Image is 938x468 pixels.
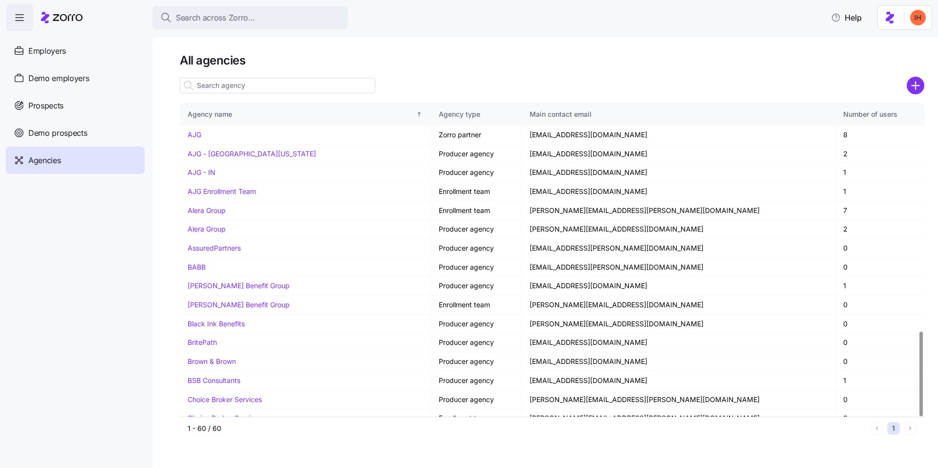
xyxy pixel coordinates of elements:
[28,154,61,167] span: Agencies
[530,109,827,120] div: Main contact email
[835,182,924,201] td: 1
[431,126,522,145] td: Zorro partner
[835,201,924,220] td: 7
[431,220,522,239] td: Producer agency
[152,6,348,29] button: Search across Zorro...
[6,147,145,174] a: Agencies
[522,409,835,428] td: [PERSON_NAME][EMAIL_ADDRESS][PERSON_NAME][DOMAIN_NAME]
[522,201,835,220] td: [PERSON_NAME][EMAIL_ADDRESS][PERSON_NAME][DOMAIN_NAME]
[910,10,926,25] img: f3711480c2c985a33e19d88a07d4c111
[835,239,924,258] td: 0
[522,277,835,296] td: [EMAIL_ADDRESS][DOMAIN_NAME]
[431,182,522,201] td: Enrollment team
[439,109,513,120] div: Agency type
[835,145,924,164] td: 2
[871,422,883,435] button: Previous page
[522,333,835,352] td: [EMAIL_ADDRESS][DOMAIN_NAME]
[188,244,241,252] a: AssuredPartners
[188,357,236,365] a: Brown & Brown
[835,296,924,315] td: 0
[843,109,917,120] div: Number of users
[835,371,924,390] td: 1
[522,182,835,201] td: [EMAIL_ADDRESS][DOMAIN_NAME]
[188,206,226,214] a: Alera Group
[835,352,924,371] td: 0
[835,409,924,428] td: 3
[431,409,522,428] td: Enrollment team
[887,422,900,435] button: 1
[835,258,924,277] td: 0
[823,8,870,27] button: Help
[835,126,924,145] td: 8
[431,333,522,352] td: Producer agency
[188,376,240,384] a: BSB Consultants
[431,390,522,409] td: Producer agency
[28,127,87,139] span: Demo prospects
[522,390,835,409] td: [PERSON_NAME][EMAIL_ADDRESS][PERSON_NAME][DOMAIN_NAME]
[188,338,217,346] a: BritePath
[188,424,867,433] div: 1 - 60 / 60
[835,390,924,409] td: 0
[904,422,917,435] button: Next page
[180,78,375,93] input: Search agency
[431,296,522,315] td: Enrollment team
[28,45,66,57] span: Employers
[188,300,290,309] a: [PERSON_NAME] Benefit Group
[188,225,226,233] a: Alera Group
[188,319,245,328] a: Black Ink Benefits
[188,130,201,139] a: AJG
[907,77,924,94] svg: add icon
[522,371,835,390] td: [EMAIL_ADDRESS][DOMAIN_NAME]
[188,414,262,422] a: Choice Broker Services
[835,315,924,334] td: 0
[28,100,64,112] span: Prospects
[431,239,522,258] td: Producer agency
[6,37,145,64] a: Employers
[188,281,290,290] a: [PERSON_NAME] Benefit Group
[180,53,924,68] h1: All agencies
[6,92,145,119] a: Prospects
[28,72,89,85] span: Demo employers
[835,163,924,182] td: 1
[431,201,522,220] td: Enrollment team
[431,163,522,182] td: Producer agency
[831,12,862,23] span: Help
[522,220,835,239] td: [PERSON_NAME][EMAIL_ADDRESS][DOMAIN_NAME]
[188,168,215,176] a: AJG - IN
[188,395,262,404] a: Choice Broker Services
[835,333,924,352] td: 0
[522,145,835,164] td: [EMAIL_ADDRESS][DOMAIN_NAME]
[188,187,256,195] a: AJG Enrollment Team
[176,12,255,24] span: Search across Zorro...
[431,352,522,371] td: Producer agency
[6,64,145,92] a: Demo employers
[431,277,522,296] td: Producer agency
[188,263,206,271] a: BABB
[188,149,316,158] a: AJG - [GEOGRAPHIC_DATA][US_STATE]
[522,315,835,334] td: [PERSON_NAME][EMAIL_ADDRESS][DOMAIN_NAME]
[522,239,835,258] td: [EMAIL_ADDRESS][PERSON_NAME][DOMAIN_NAME]
[835,220,924,239] td: 2
[416,111,423,118] div: Sorted ascending
[431,145,522,164] td: Producer agency
[188,109,414,120] div: Agency name
[431,315,522,334] td: Producer agency
[522,126,835,145] td: [EMAIL_ADDRESS][DOMAIN_NAME]
[522,258,835,277] td: [EMAIL_ADDRESS][PERSON_NAME][DOMAIN_NAME]
[431,258,522,277] td: Producer agency
[522,296,835,315] td: [PERSON_NAME][EMAIL_ADDRESS][DOMAIN_NAME]
[431,371,522,390] td: Producer agency
[522,163,835,182] td: [EMAIL_ADDRESS][DOMAIN_NAME]
[835,277,924,296] td: 1
[6,119,145,147] a: Demo prospects
[522,352,835,371] td: [EMAIL_ADDRESS][DOMAIN_NAME]
[180,103,431,126] th: Agency nameSorted ascending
